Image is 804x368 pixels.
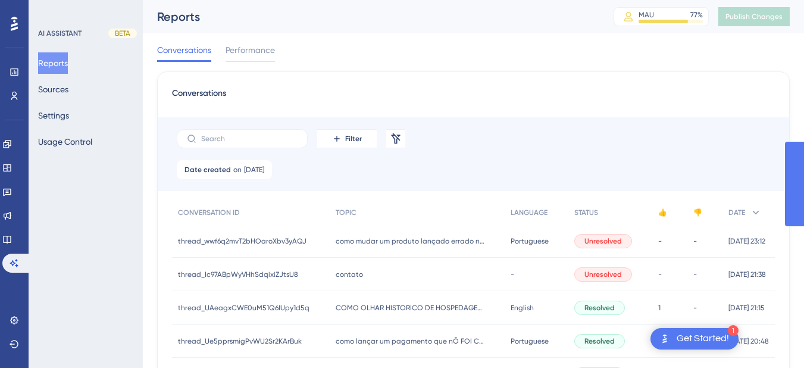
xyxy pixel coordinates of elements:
span: [DATE] 20:48 [728,336,769,346]
span: como mudar um produto lançado errado no avulso [336,236,484,246]
div: 77 % [690,10,703,20]
span: thread_wwf6q2mvT2bHOaroXbv3yAQJ [178,236,306,246]
iframe: UserGuiding AI Assistant Launcher [754,321,790,357]
button: Publish Changes [718,7,790,26]
span: thread_Ic97ABpWyVHhSdqixiZJtsU8 [178,270,298,279]
div: AI ASSISTANT [38,29,82,38]
button: Filter [317,129,377,148]
span: - [693,236,697,246]
span: Portuguese [511,236,549,246]
span: Resolved [584,303,615,313]
span: LANGUAGE [511,208,548,217]
span: [DATE] 21:38 [728,270,766,279]
span: - [511,270,514,279]
span: Publish Changes [725,12,783,21]
span: Filter [345,134,362,144]
div: Reports [157,8,584,25]
div: Get Started! [677,332,729,345]
input: Search [201,135,298,143]
span: contato [336,270,363,279]
div: 1 [728,325,739,336]
button: Usage Control [38,131,92,152]
button: Reports [38,52,68,74]
span: thread_Ue5pprsmigPvWU2Sr2KArBuk [178,336,302,346]
span: COMO OLHAR HISTORICO DE HOSPEDAGEM DO HOSPEDE [336,303,484,313]
span: Portuguese [511,336,549,346]
span: Resolved [584,336,615,346]
button: Sources [38,79,68,100]
span: thread_UAeagxCWE0uM51Q6IUpy1d5q [178,303,309,313]
span: 👍 [658,208,667,217]
span: CONVERSATION ID [178,208,240,217]
span: - [658,270,662,279]
span: 1 [658,303,661,313]
img: launcher-image-alternative-text [658,332,672,346]
span: DATE [728,208,745,217]
span: Date created [184,165,231,174]
span: - [693,270,697,279]
span: STATUS [574,208,598,217]
span: English [511,303,534,313]
div: Open Get Started! checklist, remaining modules: 1 [650,328,739,350]
span: [DATE] [244,165,264,174]
span: TOPIC [336,208,356,217]
span: - [693,303,697,313]
span: - [658,236,662,246]
div: MAU [639,10,654,20]
div: BETA [108,29,137,38]
span: [DATE] 21:15 [728,303,765,313]
span: Unresolved [584,270,622,279]
span: Conversations [157,43,211,57]
span: [DATE] 23:12 [728,236,765,246]
span: Performance [226,43,275,57]
button: Settings [38,105,69,126]
span: como lançar um pagamento que nÕ FOI COMPUTADO [336,336,484,346]
span: 👎 [693,208,702,217]
span: Unresolved [584,236,622,246]
span: Conversations [172,86,226,108]
span: on [233,165,242,174]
